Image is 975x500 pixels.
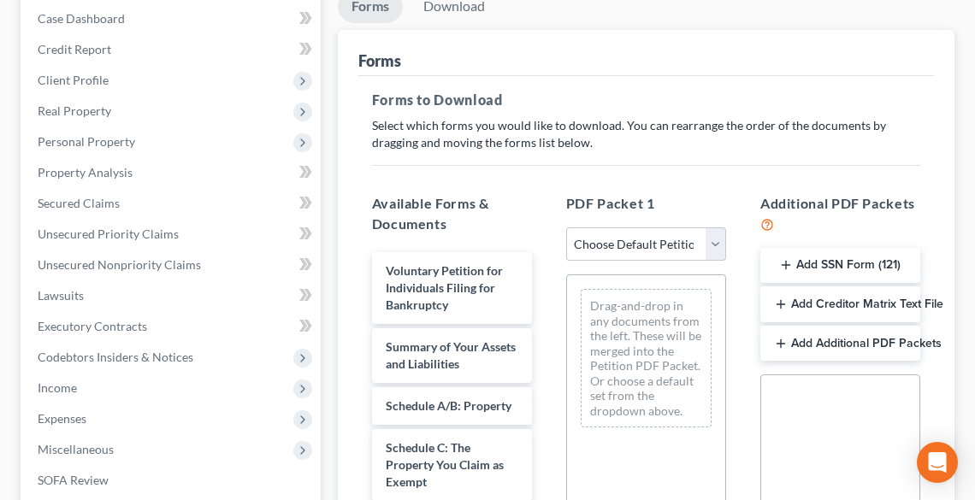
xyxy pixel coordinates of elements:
h5: PDF Packet 1 [566,193,726,214]
div: Forms [358,50,401,71]
span: Schedule C: The Property You Claim as Exempt [386,440,504,489]
h5: Forms to Download [372,90,920,110]
a: Property Analysis [24,157,321,188]
span: Executory Contracts [38,319,147,333]
h5: Available Forms & Documents [372,193,532,234]
span: Unsecured Nonpriority Claims [38,257,201,272]
span: Unsecured Priority Claims [38,226,179,241]
span: Income [38,380,77,395]
a: Unsecured Priority Claims [24,219,321,250]
div: Drag-and-drop in any documents from the left. These will be merged into the Petition PDF Packet. ... [581,289,712,427]
h5: Additional PDF Packets [760,193,920,234]
a: Lawsuits [24,280,321,311]
span: Secured Claims [38,196,120,210]
span: Codebtors Insiders & Notices [38,350,193,364]
button: Add Additional PDF Packets [760,326,920,362]
button: Add SSN Form (121) [760,248,920,284]
span: Case Dashboard [38,11,125,26]
span: Summary of Your Assets and Liabilities [386,339,516,371]
div: Open Intercom Messenger [917,442,958,483]
span: Real Property [38,103,111,118]
span: Miscellaneous [38,442,114,456]
span: Credit Report [38,42,111,56]
span: Client Profile [38,73,109,87]
a: Credit Report [24,34,321,65]
span: Lawsuits [38,288,84,303]
span: SOFA Review [38,473,109,487]
span: Expenses [38,411,86,426]
a: Case Dashboard [24,3,321,34]
p: Select which forms you would like to download. You can rearrange the order of the documents by dr... [372,117,920,151]
span: Personal Property [38,134,135,149]
button: Add Creditor Matrix Text File [760,286,920,322]
a: Executory Contracts [24,311,321,342]
span: Schedule A/B: Property [386,398,511,413]
span: Property Analysis [38,165,133,179]
span: Voluntary Petition for Individuals Filing for Bankruptcy [386,263,503,312]
a: SOFA Review [24,465,321,496]
a: Unsecured Nonpriority Claims [24,250,321,280]
a: Secured Claims [24,188,321,219]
